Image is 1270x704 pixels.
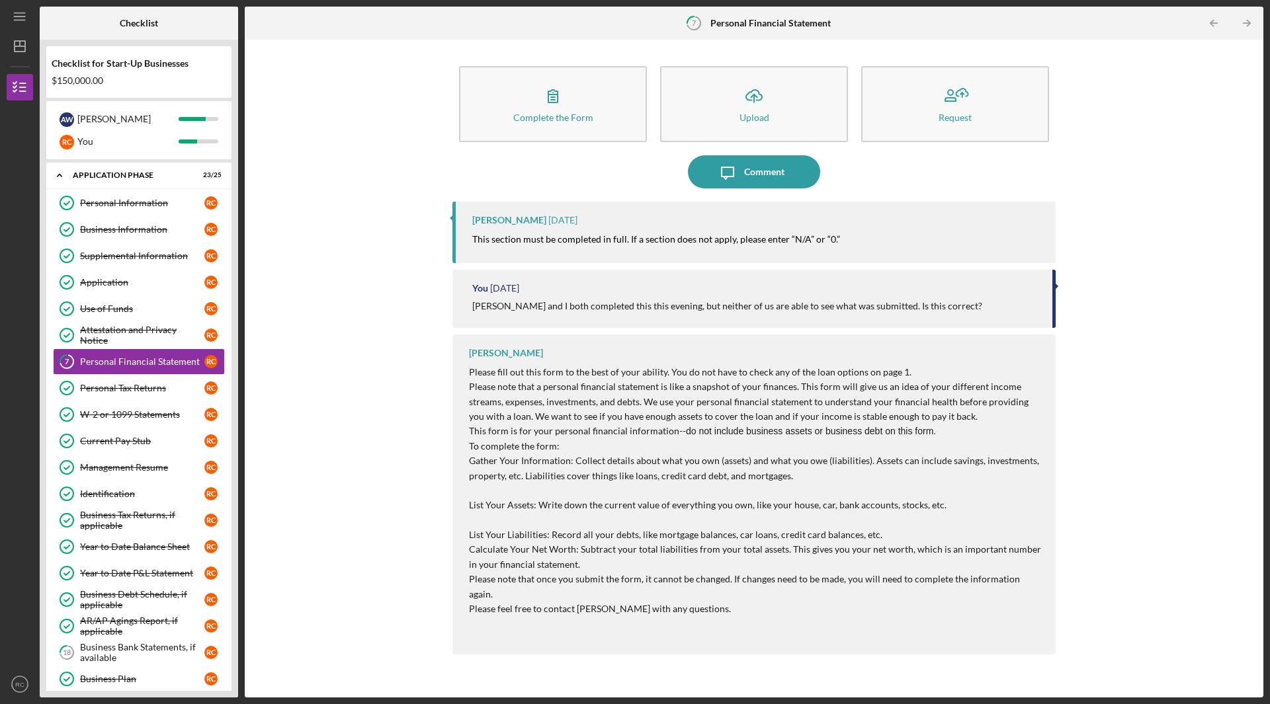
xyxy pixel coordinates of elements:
div: [PERSON_NAME] [77,108,179,130]
div: Year to Date Balance Sheet [80,541,204,552]
a: Year to Date Balance SheetRC [53,533,225,560]
div: Checklist for Start-Up Businesses [52,58,226,69]
div: Complete the Form [513,112,593,122]
div: W-2 or 1099 Statements [80,409,204,420]
div: R C [204,540,218,553]
p: Gather Your Information: Collect details about what you own (assets) and what you owe (liabilitie... [469,453,1042,542]
mark: This section must be completed in full. If a section does not apply, please enter “N/A” or “0.” [472,233,840,245]
button: RC [7,671,33,697]
button: Comment [688,155,820,188]
span: do not include business assets or business debt on this form. [686,426,936,436]
div: Business Information [80,224,204,235]
div: R C [204,196,218,210]
div: R C [204,619,218,633]
div: [PERSON_NAME] and I both completed this this evening, but neither of us are able to see what was ... [472,301,982,311]
div: R C [204,276,218,289]
p: Calculate Your Net Worth: Subtract your total liabilities from your total assets. This gives you ... [469,542,1042,572]
a: Business PlanRC [53,666,225,692]
a: Business Debt Schedule, if applicableRC [53,586,225,613]
div: Personal Tax Returns [80,383,204,393]
div: R C [204,567,218,580]
div: R C [204,302,218,315]
div: Business Plan [80,674,204,684]
div: Application [80,277,204,288]
div: R C [204,408,218,421]
a: Year to Date P&L StatementRC [53,560,225,586]
div: R C [204,223,218,236]
div: R C [204,329,218,342]
p: Please fill out this form to the best of your ability. You do not have to check any of the loan o... [469,365,1042,379]
div: R C [204,593,218,606]
p: To complete the form: [469,439,1042,453]
div: R C [60,135,74,149]
div: Business Bank Statements, if available [80,642,204,663]
div: Current Pay Stub [80,436,204,446]
p: Please note that a personal financial statement is like a snapshot of your finances. This form wi... [469,379,1042,424]
tspan: 18 [63,648,71,657]
div: $150,000.00 [52,75,226,86]
div: Management Resume [80,462,204,473]
button: Complete the Form [459,66,647,142]
div: Supplemental Information [80,251,204,261]
div: You [472,283,488,293]
a: Personal Tax ReturnsRC [53,375,225,401]
button: Request [861,66,1049,142]
button: Upload [660,66,848,142]
p: This form is for your personal financial information-- [469,424,1042,438]
b: Personal Financial Statement [710,18,831,28]
div: AR/AP Agings Report, if applicable [80,615,204,637]
div: Application Phase [73,171,189,179]
p: Please note that once you submit the form, it cannot be changed. If changes need to be made, you ... [469,572,1042,602]
a: Use of FundsRC [53,295,225,322]
div: 23 / 25 [198,171,222,179]
div: Upload [740,112,769,122]
div: R C [204,646,218,659]
a: Personal InformationRC [53,190,225,216]
p: Please feel free to contact [PERSON_NAME] with any questions. [469,602,1042,616]
div: Personal Information [80,198,204,208]
div: Year to Date P&L Statement [80,568,204,578]
div: [PERSON_NAME] [469,348,543,358]
div: Request [939,112,972,122]
time: 2025-10-02 15:29 [548,215,577,225]
a: Management ResumeRC [53,454,225,481]
a: 18Business Bank Statements, if availableRC [53,639,225,666]
a: 7Personal Financial StatementRC [53,348,225,375]
a: Supplemental InformationRC [53,243,225,269]
div: Business Tax Returns, if applicable [80,510,204,531]
div: R C [204,461,218,474]
div: R C [204,487,218,500]
a: IdentificationRC [53,481,225,507]
div: R C [204,514,218,527]
div: R C [204,672,218,685]
div: R C [204,381,218,395]
div: Attestation and Privacy Notice [80,325,204,346]
a: AR/AP Agings Report, if applicableRC [53,613,225,639]
div: [PERSON_NAME] [472,215,546,225]
tspan: 7 [65,358,69,366]
a: Current Pay StubRC [53,428,225,454]
div: You [77,130,179,153]
div: A W [60,112,74,127]
div: R C [204,249,218,262]
div: R C [204,355,218,368]
tspan: 7 [692,19,697,27]
div: Identification [80,489,204,499]
text: RC [15,681,24,688]
a: ApplicationRC [53,269,225,295]
a: W-2 or 1099 StatementsRC [53,401,225,428]
a: Business Tax Returns, if applicableRC [53,507,225,533]
b: Checklist [120,18,158,28]
div: R C [204,434,218,448]
div: Comment [744,155,784,188]
div: Personal Financial Statement [80,356,204,367]
div: Business Debt Schedule, if applicable [80,589,204,610]
a: Attestation and Privacy NoticeRC [53,322,225,348]
div: Use of Funds [80,303,204,314]
time: 2025-10-02 02:55 [490,283,519,293]
a: Business InformationRC [53,216,225,243]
